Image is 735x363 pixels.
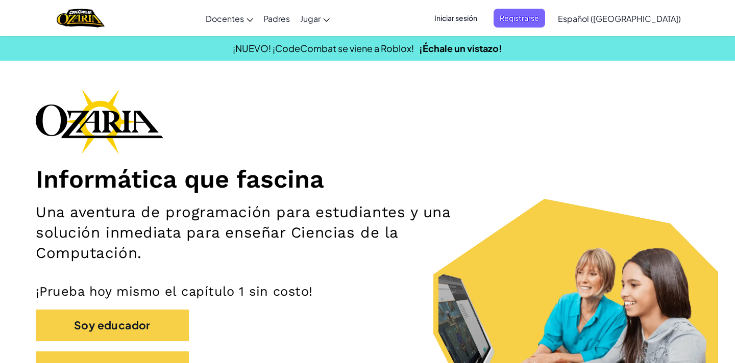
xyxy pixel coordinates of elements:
a: ¡Échale un vistazo! [419,42,502,54]
a: Jugar [295,5,335,32]
span: Docentes [206,13,244,24]
button: Registrarse [494,9,545,28]
p: ¡Prueba hoy mismo el capítulo 1 sin costo! [36,283,699,300]
button: Soy educador [36,309,189,341]
a: Padres [258,5,295,32]
h1: Informática que fascina [36,164,699,194]
button: Iniciar sesión [428,9,483,28]
a: Ozaria by CodeCombat logo [57,8,104,29]
a: Docentes [201,5,258,32]
span: Español ([GEOGRAPHIC_DATA]) [558,13,681,24]
span: ¡NUEVO! ¡CodeCombat se viene a Roblox! [233,42,414,54]
img: Home [57,8,104,29]
a: Español ([GEOGRAPHIC_DATA]) [553,5,686,32]
span: Jugar [300,13,321,24]
img: Ozaria branding logo [36,89,163,154]
h2: Una aventura de programación para estudiantes y una solución inmediata para enseñar Ciencias de l... [36,202,480,263]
